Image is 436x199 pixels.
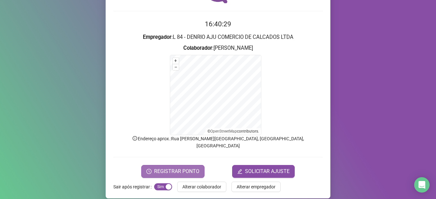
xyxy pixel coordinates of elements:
[205,20,231,28] time: 16:40:29
[177,182,226,192] button: Alterar colaborador
[154,168,199,175] span: REGISTRAR PONTO
[414,177,430,193] div: Open Intercom Messenger
[237,183,275,190] span: Alterar empregador
[207,129,259,134] li: © contributors.
[113,44,323,52] h3: : [PERSON_NAME]
[173,58,179,64] button: +
[113,135,323,149] p: Endereço aprox. : Rua [PERSON_NAME][GEOGRAPHIC_DATA], [GEOGRAPHIC_DATA], [GEOGRAPHIC_DATA]
[113,182,154,192] label: Sair após registrar
[237,169,242,174] span: edit
[132,135,138,141] span: info-circle
[146,169,152,174] span: clock-circle
[183,45,212,51] strong: Colaborador
[141,165,205,178] button: REGISTRAR PONTO
[245,168,290,175] span: SOLICITAR AJUSTE
[113,33,323,41] h3: : L 84 - DENRIO AJU COMERCIO DE CALCADOS LTDA
[210,129,237,134] a: OpenStreetMap
[143,34,171,40] strong: Empregador
[182,183,221,190] span: Alterar colaborador
[231,182,281,192] button: Alterar empregador
[232,165,295,178] button: editSOLICITAR AJUSTE
[173,64,179,70] button: –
